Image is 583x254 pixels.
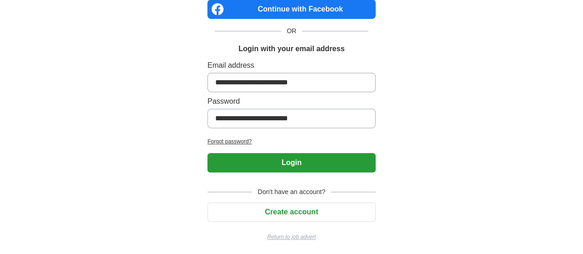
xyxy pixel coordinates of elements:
[207,96,376,107] label: Password
[207,208,376,216] a: Create account
[281,26,302,36] span: OR
[207,233,376,241] a: Return to job advert
[207,202,376,222] button: Create account
[207,153,376,172] button: Login
[238,43,344,54] h1: Login with your email address
[207,137,376,146] a: Forgot password?
[252,187,331,197] span: Don't have an account?
[207,60,376,71] label: Email address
